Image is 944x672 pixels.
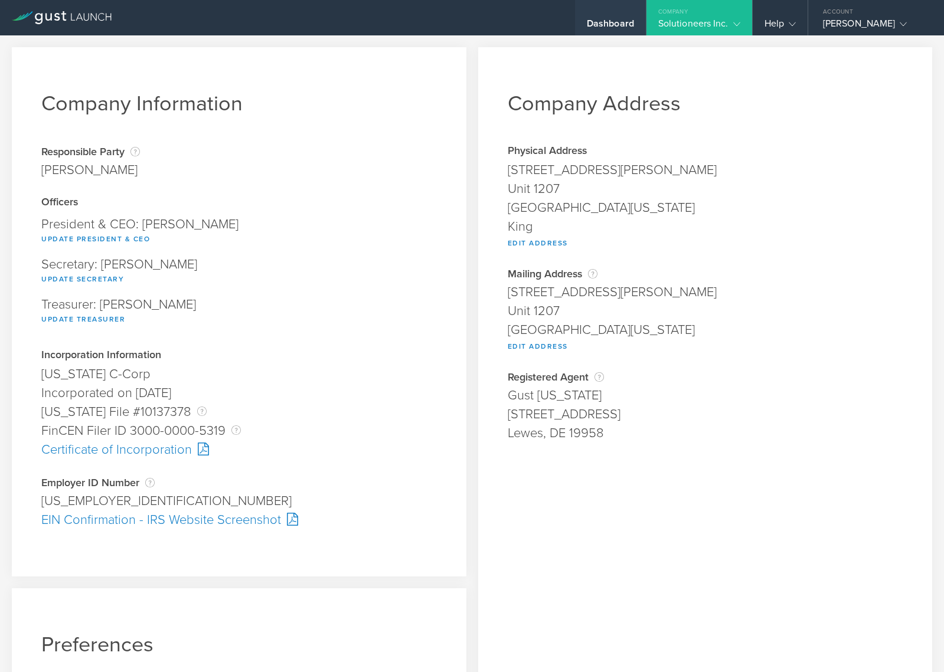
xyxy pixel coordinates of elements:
div: Unit 1207 [508,301,903,320]
div: Gust [US_STATE] [508,386,903,405]
h1: Company Information [41,91,437,116]
div: [US_EMPLOYER_IDENTIFICATION_NUMBER] [41,491,437,510]
div: [US_STATE] File #10137378 [41,402,437,421]
div: [STREET_ADDRESS][PERSON_NAME] [508,283,903,301]
button: Edit Address [508,339,568,353]
div: [STREET_ADDRESS][PERSON_NAME] [508,160,903,179]
div: Registered Agent [508,371,903,383]
div: [GEOGRAPHIC_DATA][US_STATE] [508,320,903,339]
h1: Preferences [41,632,437,657]
h1: Company Address [508,91,903,116]
div: [GEOGRAPHIC_DATA][US_STATE] [508,198,903,217]
div: Employer ID Number [41,477,437,489]
div: Mailing Address [508,268,903,280]
button: Update President & CEO [41,232,150,246]
div: Treasurer: [PERSON_NAME] [41,292,437,332]
div: King [508,217,903,236]
div: Certificate of Incorporation [41,440,437,459]
button: Update Treasurer [41,312,125,326]
div: Officers [41,197,437,209]
div: Help [765,18,796,35]
div: Incorporated on [DATE] [41,383,437,402]
div: [STREET_ADDRESS] [508,405,903,424]
div: [US_STATE] C-Corp [41,365,437,383]
div: [PERSON_NAME] [41,160,140,179]
div: Responsible Party [41,146,140,158]
div: Unit 1207 [508,179,903,198]
div: Solutioneers Inc. [658,18,740,35]
div: President & CEO: [PERSON_NAME] [41,212,437,252]
div: FinCEN Filer ID 3000-0000-5319 [41,421,437,440]
div: EIN Confirmation - IRS Website Screenshot [41,510,437,529]
div: Lewes, DE 19958 [508,424,903,442]
div: [PERSON_NAME] [823,18,923,35]
div: Incorporation Information [41,350,437,362]
div: Secretary: [PERSON_NAME] [41,252,437,292]
iframe: Chat Widget [885,615,944,672]
button: Update Secretary [41,272,124,286]
div: Physical Address [508,146,903,158]
button: Edit Address [508,236,568,250]
div: Dashboard [587,18,634,35]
